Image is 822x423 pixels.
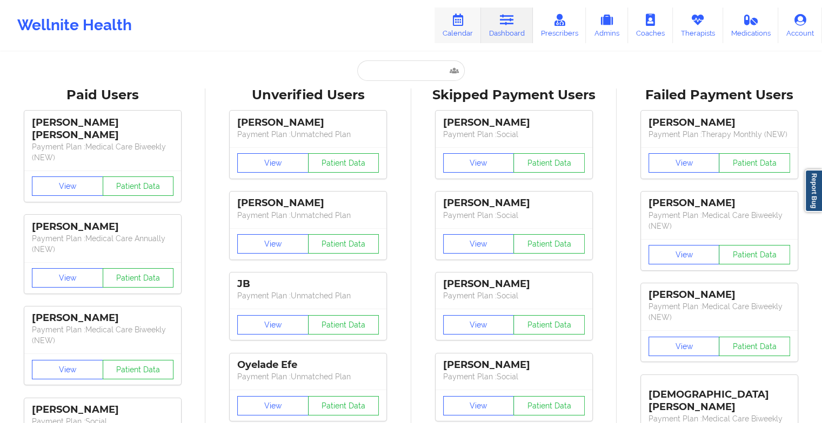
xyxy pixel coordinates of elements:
div: [PERSON_NAME] [32,312,173,324]
button: View [443,396,514,415]
a: Medications [723,8,779,43]
div: [DEMOGRAPHIC_DATA][PERSON_NAME] [649,380,790,413]
p: Payment Plan : Medical Care Biweekly (NEW) [649,210,790,231]
button: Patient Data [308,153,379,173]
a: Calendar [435,8,481,43]
button: View [237,396,309,415]
a: Account [778,8,822,43]
p: Payment Plan : Unmatched Plan [237,129,379,140]
button: Patient Data [719,153,790,173]
div: [PERSON_NAME] [443,278,585,290]
button: View [649,337,720,356]
a: Prescribers [533,8,586,43]
p: Payment Plan : Medical Care Biweekly (NEW) [32,141,173,163]
button: Patient Data [308,315,379,335]
div: Failed Payment Users [624,87,814,104]
div: [PERSON_NAME] [649,289,790,301]
div: Paid Users [8,87,198,104]
button: Patient Data [719,337,790,356]
div: [PERSON_NAME] [32,404,173,416]
a: Coaches [628,8,673,43]
button: Patient Data [103,360,174,379]
button: View [237,315,309,335]
button: View [32,176,103,196]
button: View [443,234,514,254]
p: Payment Plan : Medical Care Biweekly (NEW) [32,324,173,346]
a: Admins [586,8,628,43]
button: Patient Data [719,245,790,264]
a: Report Bug [805,169,822,212]
button: Patient Data [513,234,585,254]
button: Patient Data [513,153,585,173]
p: Payment Plan : Social [443,371,585,382]
button: View [443,153,514,173]
p: Payment Plan : Unmatched Plan [237,371,379,382]
div: Unverified Users [213,87,403,104]
a: Therapists [673,8,723,43]
p: Payment Plan : Social [443,129,585,140]
button: View [237,153,309,173]
p: Payment Plan : Medical Care Biweekly (NEW) [649,301,790,323]
div: [PERSON_NAME] [443,117,585,129]
button: View [649,245,720,264]
a: Dashboard [481,8,533,43]
div: [PERSON_NAME] [649,197,790,209]
p: Payment Plan : Medical Care Annually (NEW) [32,233,173,255]
div: JB [237,278,379,290]
div: [PERSON_NAME] [443,359,585,371]
button: Patient Data [513,396,585,415]
div: [PERSON_NAME] [443,197,585,209]
div: [PERSON_NAME] [237,117,379,129]
div: [PERSON_NAME] [32,221,173,233]
p: Payment Plan : Social [443,210,585,221]
button: Patient Data [308,396,379,415]
button: Patient Data [513,315,585,335]
button: View [237,234,309,254]
div: [PERSON_NAME] [PERSON_NAME] [32,117,173,141]
button: Patient Data [103,268,174,288]
button: View [32,268,103,288]
button: View [649,153,720,173]
div: Skipped Payment Users [419,87,609,104]
div: [PERSON_NAME] [237,197,379,209]
div: [PERSON_NAME] [649,117,790,129]
p: Payment Plan : Therapy Monthly (NEW) [649,129,790,140]
button: Patient Data [308,234,379,254]
p: Payment Plan : Unmatched Plan [237,290,379,301]
button: View [32,360,103,379]
p: Payment Plan : Social [443,290,585,301]
button: Patient Data [103,176,174,196]
div: Oyelade Efe [237,359,379,371]
p: Payment Plan : Unmatched Plan [237,210,379,221]
button: View [443,315,514,335]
